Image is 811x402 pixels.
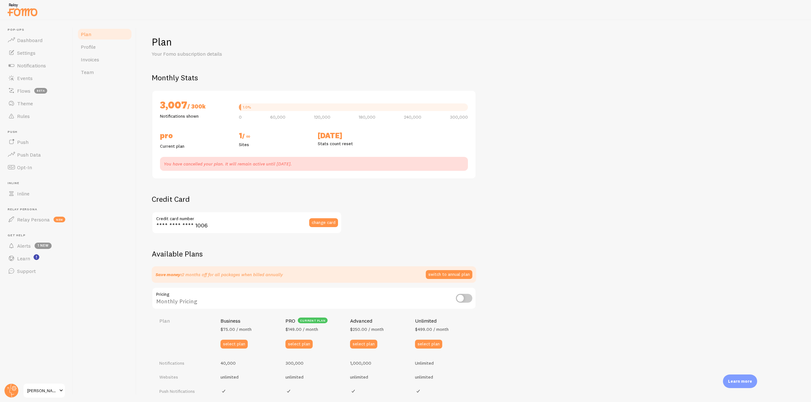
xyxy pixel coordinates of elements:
[152,249,796,259] h2: Available Plans
[8,28,69,32] span: Pop-ups
[160,113,231,119] p: Notifications shown
[285,318,295,324] h4: PRO
[152,287,476,310] div: Monthly Pricing
[4,252,69,265] a: Learn
[81,44,96,50] span: Profile
[4,46,69,59] a: Settings
[152,384,217,399] td: Push Notifications
[4,148,69,161] a: Push Data
[350,340,377,349] button: select plan
[152,356,217,370] td: Notifications
[7,2,38,18] img: fomo-relay-logo-orange.svg
[4,97,69,110] a: Theme
[156,272,182,277] strong: Save money:
[4,239,69,252] a: Alerts 1 new
[160,131,231,140] h2: PRO
[426,270,472,279] button: switch to annual plan
[159,318,213,324] h4: Plan
[152,212,342,222] label: Credit card number
[346,370,411,384] td: unlimited
[81,56,99,63] span: Invoices
[17,190,29,197] span: Inline
[4,34,69,46] a: Dashboard
[17,164,32,170] span: Opt-In
[4,265,69,277] a: Support
[359,115,375,119] span: 180,000
[4,72,69,84] a: Events
[17,75,33,81] span: Events
[415,340,442,349] button: select plan
[243,105,251,109] div: 1.0%
[17,243,31,249] span: Alerts
[152,370,217,384] td: Websites
[8,207,69,212] span: Relay Persona
[270,115,285,119] span: 60,000
[156,271,283,278] p: 2 months off for all packages when billed annually
[723,374,757,388] div: Learn more
[17,37,42,43] span: Dashboard
[4,136,69,148] a: Push
[160,143,231,149] p: Current plan
[77,66,132,78] a: Team
[17,255,30,262] span: Learn
[81,69,94,75] span: Team
[220,326,252,332] span: $75.00 / month
[282,356,347,370] td: 300,000
[17,62,46,69] span: Notifications
[27,387,57,394] span: [PERSON_NAME]
[17,152,41,158] span: Push Data
[187,103,206,110] span: / 300k
[411,356,476,370] td: Unlimited
[35,243,52,249] span: 1 new
[77,40,132,53] a: Profile
[314,115,330,119] span: 120,000
[239,115,242,119] span: 0
[152,35,796,48] h1: Plan
[309,218,338,227] button: change card
[242,133,250,140] span: / ∞
[239,141,310,148] p: Sites
[152,50,304,58] p: Your Fomo subscription details
[17,268,36,274] span: Support
[81,31,91,37] span: Plan
[17,100,33,107] span: Theme
[318,140,389,147] p: Stats count reset
[4,59,69,72] a: Notifications
[8,181,69,185] span: Inline
[285,340,313,349] button: select plan
[152,194,342,204] h2: Credit Card
[17,139,29,145] span: Push
[450,115,468,119] span: 300,000
[77,53,132,66] a: Invoices
[17,50,35,56] span: Settings
[415,326,449,332] span: $499.00 / month
[217,356,282,370] td: 40,000
[350,318,372,324] h4: Advanced
[346,356,411,370] td: 1,000,000
[312,220,335,225] span: change card
[17,88,30,94] span: Flows
[415,318,437,324] h4: Unlimited
[8,233,69,238] span: Get Help
[34,88,47,94] span: beta
[4,110,69,122] a: Rules
[285,326,318,332] span: $149.00 / month
[404,115,421,119] span: 240,000
[34,254,39,260] svg: <p>Watch New Feature Tutorials!</p>
[54,217,65,222] span: new
[152,73,796,83] h2: Monthly Stats
[298,318,328,323] div: current plan
[350,326,384,332] span: $250.00 / month
[411,370,476,384] td: unlimited
[160,98,231,113] h2: 3,007
[318,131,389,140] h2: [DATE]
[4,213,69,226] a: Relay Persona new
[4,84,69,97] a: Flows beta
[220,340,248,349] button: select plan
[282,370,347,384] td: unlimited
[4,161,69,174] a: Opt-In
[239,131,310,141] h2: 1
[17,113,30,119] span: Rules
[164,161,464,167] p: You have cancelled your plan. It will remain active until [DATE].
[728,378,752,384] p: Learn more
